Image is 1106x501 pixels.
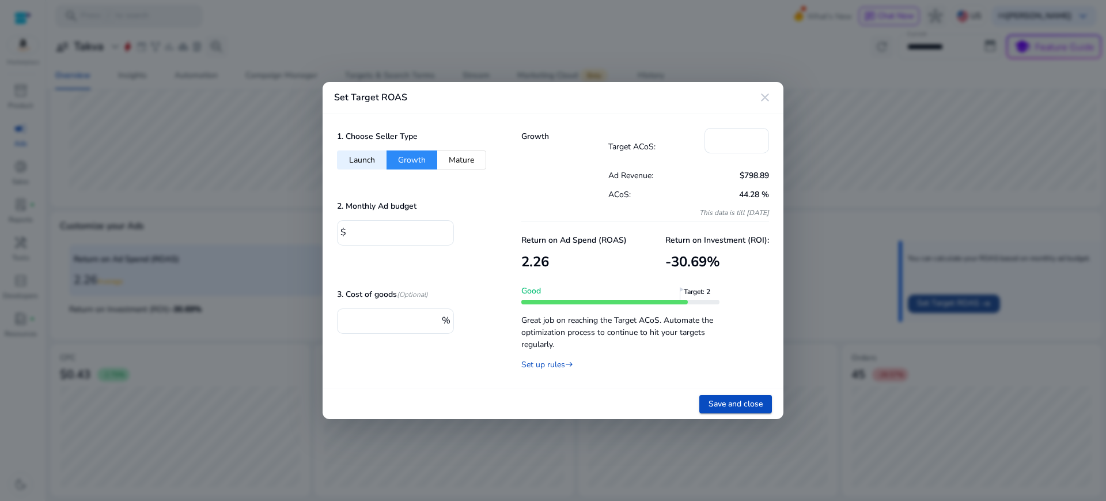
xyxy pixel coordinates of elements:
[521,234,627,246] p: Return on Ad Spend (ROAS)
[608,141,705,153] p: Target ACoS:
[565,359,573,371] mat-icon: east
[665,234,769,246] p: Return on Investment (ROI):
[608,208,770,217] p: This data is till [DATE]
[521,285,719,297] p: Good
[684,287,724,304] span: Target: 2
[699,395,772,413] button: Save and close
[608,169,689,182] p: Ad Revenue:
[521,254,627,270] h3: 2.26
[688,189,769,201] p: 44.28 %
[387,150,437,169] button: Growth
[337,150,387,169] button: Launch
[665,254,769,270] h3: -30.69
[334,92,407,103] h4: Set Target ROAS
[337,202,416,212] h5: 2. Monthly Ad budget
[688,169,769,182] p: $798.89
[337,132,418,142] h5: 1. Choose Seller Type
[521,308,719,351] p: Great job on reaching the Target ACoS. Automate the optimization process to continue to hit your ...
[709,398,763,410] span: Save and close
[442,314,450,327] span: %
[340,226,346,239] span: $
[397,290,428,299] i: (Optional)
[608,189,689,201] p: ACoS:
[521,132,608,142] h5: Growth
[437,150,486,169] button: Mature
[337,290,428,300] h5: 3. Cost of goods
[521,359,573,370] a: Set up rules
[707,253,720,271] span: %
[758,91,772,104] mat-icon: close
